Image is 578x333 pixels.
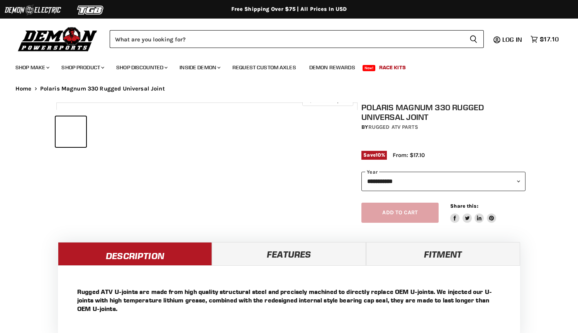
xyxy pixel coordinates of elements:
[212,242,366,265] a: Features
[361,102,525,122] h1: Polaris Magnum 330 Rugged Universal Joint
[15,25,100,53] img: Demon Powersports
[373,60,412,75] a: Race Kits
[10,56,557,75] ul: Main menu
[366,242,520,265] a: Fitment
[110,60,172,75] a: Shop Discounted
[463,30,484,48] button: Search
[62,3,120,17] img: TGB Logo 2
[227,60,302,75] a: Request Custom Axles
[363,65,376,71] span: New!
[361,123,525,131] div: by
[174,60,225,75] a: Inside Demon
[306,97,349,103] span: Click to expand
[10,60,54,75] a: Shop Make
[303,60,361,75] a: Demon Rewards
[361,151,387,159] span: Save %
[15,85,32,92] a: Home
[4,3,62,17] img: Demon Electric Logo 2
[450,203,478,209] span: Share this:
[376,152,381,158] span: 10
[368,124,418,130] a: Rugged ATV Parts
[56,116,86,147] button: IMAGE thumbnail
[40,85,165,92] span: Polaris Magnum 330 Rugged Universal Joint
[499,36,527,43] a: Log in
[110,30,484,48] form: Product
[58,242,212,265] a: Description
[110,30,463,48] input: Search
[361,172,525,191] select: year
[393,152,425,159] span: From: $17.10
[502,36,522,43] span: Log in
[77,287,501,313] p: Rugged ATV U-joints are made from high quality structural steel and precisely machined to directl...
[527,34,563,45] a: $17.10
[56,60,109,75] a: Shop Product
[540,36,559,43] span: $17.10
[450,203,496,223] aside: Share this:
